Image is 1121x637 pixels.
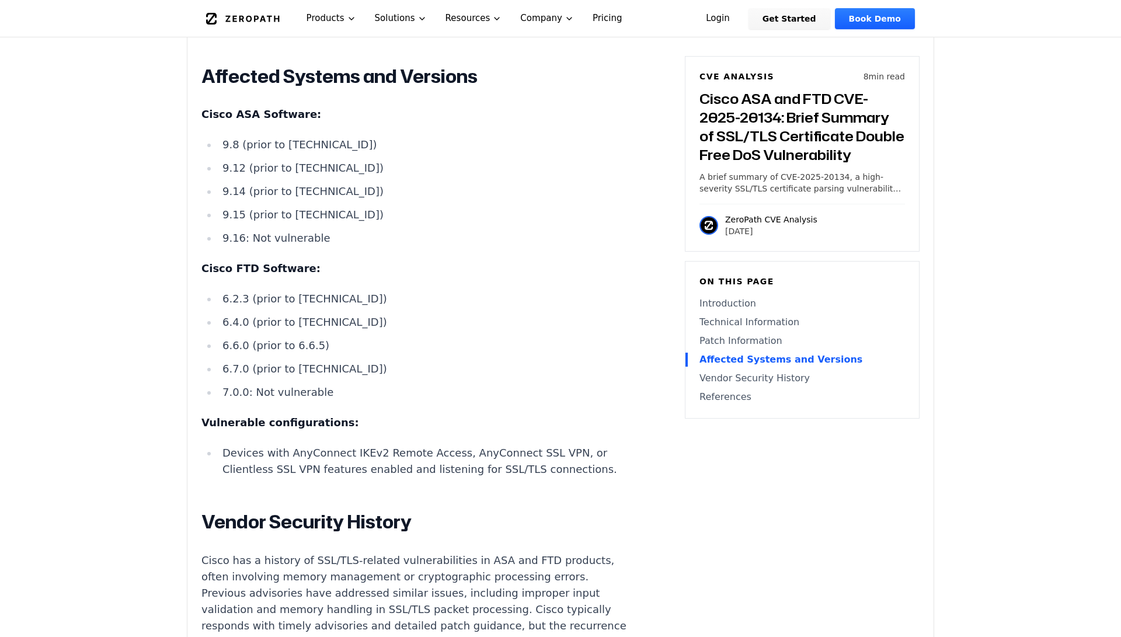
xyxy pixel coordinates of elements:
[699,371,905,385] a: Vendor Security History
[201,262,321,274] strong: Cisco FTD Software:
[699,276,905,287] h6: On this page
[218,230,636,246] li: 9.16: Not vulnerable
[201,108,321,120] strong: Cisco ASA Software:
[218,337,636,354] li: 6.6.0 (prior to 6.6.5)
[699,89,905,164] h3: Cisco ASA and FTD CVE-2025-20134: Brief Summary of SSL/TLS Certificate Double Free DoS Vulnerability
[201,510,636,534] h2: Vendor Security History
[749,8,830,29] a: Get Started
[218,361,636,377] li: 6.7.0 (prior to [TECHNICAL_ID])
[201,416,359,429] strong: Vulnerable configurations:
[699,390,905,404] a: References
[699,216,718,235] img: ZeroPath CVE Analysis
[699,171,905,194] p: A brief summary of CVE-2025-20134, a high-severity SSL/TLS certificate parsing vulnerability in C...
[699,353,905,367] a: Affected Systems and Versions
[201,65,636,88] h2: Affected Systems and Versions
[835,8,915,29] a: Book Demo
[218,137,636,153] li: 9.8 (prior to [TECHNICAL_ID])
[218,445,636,478] li: Devices with AnyConnect IKEv2 Remote Access, AnyConnect SSL VPN, or Clientless SSL VPN features e...
[218,207,636,223] li: 9.15 (prior to [TECHNICAL_ID])
[692,8,744,29] a: Login
[218,291,636,307] li: 6.2.3 (prior to [TECHNICAL_ID])
[699,315,905,329] a: Technical Information
[699,71,774,82] h6: CVE Analysis
[725,225,817,237] p: [DATE]
[218,183,636,200] li: 9.14 (prior to [TECHNICAL_ID])
[218,384,636,401] li: 7.0.0: Not vulnerable
[699,297,905,311] a: Introduction
[218,160,636,176] li: 9.12 (prior to [TECHNICAL_ID])
[725,214,817,225] p: ZeroPath CVE Analysis
[864,71,905,82] p: 8 min read
[699,334,905,348] a: Patch Information
[218,314,636,330] li: 6.4.0 (prior to [TECHNICAL_ID])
